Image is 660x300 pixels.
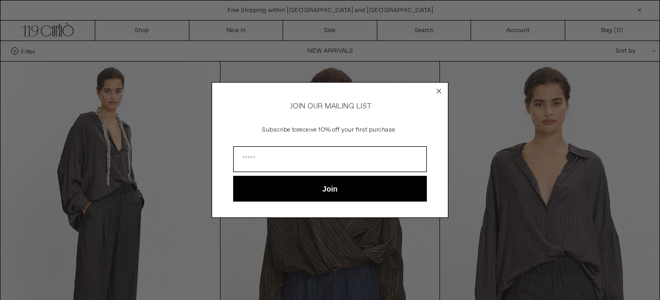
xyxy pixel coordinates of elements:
[233,146,427,172] input: Email
[434,86,444,96] button: Close dialog
[233,176,427,202] button: Join
[262,126,297,134] span: Subscribe to
[288,102,372,111] span: JOIN OUR MAILING LIST
[297,126,395,134] span: receive 10% off your first purchase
